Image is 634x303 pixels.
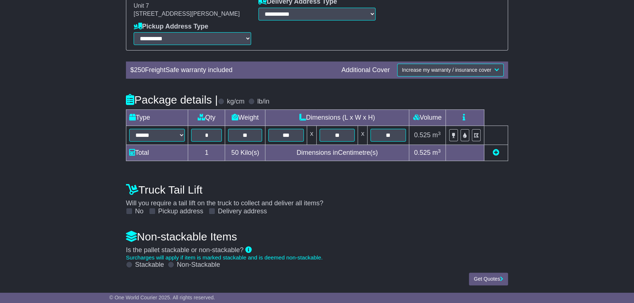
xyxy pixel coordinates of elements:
[127,66,338,74] div: $ FreightSafe warranty included
[231,149,239,156] span: 50
[414,131,430,139] span: 0.525
[126,145,188,161] td: Total
[265,145,409,161] td: Dimensions in Centimetre(s)
[158,207,203,216] label: Pickup address
[438,148,441,154] sup: 3
[134,66,145,74] span: 250
[126,246,243,254] span: Is the pallet stackable or non-stackable?
[134,11,240,17] span: [STREET_ADDRESS][PERSON_NAME]
[109,295,215,300] span: © One World Courier 2025. All rights reserved.
[225,110,265,126] td: Weight
[265,110,409,126] td: Dimensions (L x W x H)
[432,149,441,156] span: m
[218,207,267,216] label: Delivery address
[126,254,508,261] div: Surcharges will apply if item is marked stackable and is deemed non-stackable.
[414,149,430,156] span: 0.525
[257,98,269,106] label: lb/in
[126,110,188,126] td: Type
[307,126,316,145] td: x
[438,131,441,136] sup: 3
[122,180,512,216] div: Will you require a tail lift on the truck to collect and deliver all items?
[126,94,218,106] h4: Package details |
[177,261,220,269] label: Non-Stackable
[126,184,508,196] h4: Truck Tail Lift
[134,23,208,31] label: Pickup Address Type
[134,3,149,9] span: Unit 7
[493,149,499,156] a: Add new item
[338,66,394,74] div: Additional Cover
[409,110,445,126] td: Volume
[432,131,441,139] span: m
[402,67,491,73] span: Increase my warranty / insurance cover
[135,207,143,216] label: No
[227,98,245,106] label: kg/cm
[188,110,225,126] td: Qty
[358,126,368,145] td: x
[397,64,504,76] button: Increase my warranty / insurance cover
[469,273,508,285] button: Get Quotes
[188,145,225,161] td: 1
[135,261,164,269] label: Stackable
[126,231,508,243] h4: Non-stackable Items
[225,145,265,161] td: Kilo(s)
